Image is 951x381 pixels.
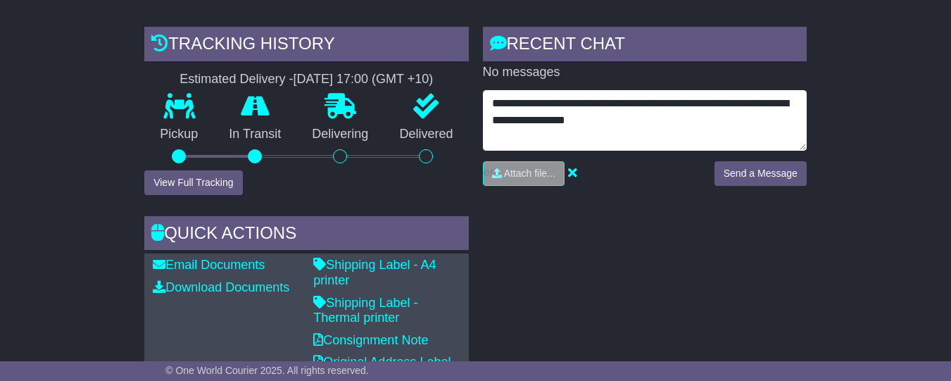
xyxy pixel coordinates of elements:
[483,65,807,80] p: No messages
[313,258,436,287] a: Shipping Label - A4 printer
[313,333,428,347] a: Consignment Note
[296,127,384,142] p: Delivering
[213,127,296,142] p: In Transit
[714,161,807,186] button: Send a Message
[153,280,289,294] a: Download Documents
[384,127,468,142] p: Delivered
[144,170,242,195] button: View Full Tracking
[313,355,451,369] a: Original Address Label
[144,72,468,87] div: Estimated Delivery -
[144,27,468,65] div: Tracking history
[293,72,433,87] div: [DATE] 17:00 (GMT +10)
[165,365,369,376] span: © One World Courier 2025. All rights reserved.
[144,216,468,254] div: Quick Actions
[153,258,265,272] a: Email Documents
[483,27,807,65] div: RECENT CHAT
[313,296,417,325] a: Shipping Label - Thermal printer
[144,127,213,142] p: Pickup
